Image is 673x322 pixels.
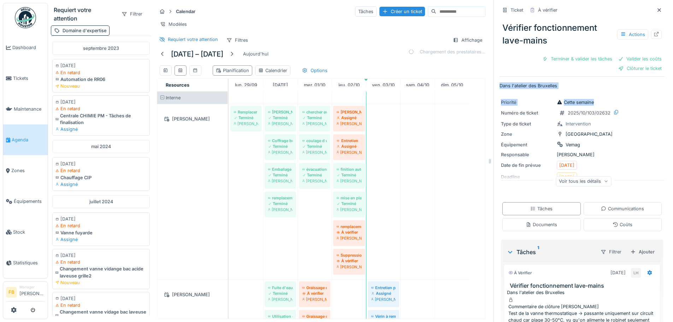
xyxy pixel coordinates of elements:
[268,150,293,155] div: [PERSON_NAME]
[234,121,258,127] div: [PERSON_NAME]
[337,115,361,121] div: Assigné
[507,248,595,256] div: Tâches
[530,205,553,212] div: Tâches
[566,131,613,137] div: [GEOGRAPHIC_DATA]
[15,7,36,28] img: Badge_color-CXgf-gQk.svg
[501,151,663,158] div: [PERSON_NAME]
[355,6,377,17] div: Tâches
[3,32,48,63] a: Dashboard
[597,247,625,257] div: Filtrer
[19,285,45,300] li: [PERSON_NAME]
[240,49,271,59] div: Aujourd'hui
[13,229,45,235] span: Stock
[55,126,147,133] div: Assigné
[166,95,181,100] span: Interne
[337,195,361,201] div: mise en place de lunette de WC atelier technique
[337,138,361,144] div: Entretien
[173,8,198,15] strong: Calendar
[615,64,665,73] div: Clôturer le ticket
[559,162,574,169] div: [DATE]
[268,195,293,201] div: remplacement du transpalette peseur avec un roulement cassé par celui revenu de chez lejeune
[14,106,45,112] span: Maintenance
[3,155,48,186] a: Zones
[510,282,657,289] h3: Vérifier fonctionnement lave-mains
[566,141,580,148] div: Vemag
[268,201,293,206] div: Terminé
[371,297,396,302] div: [PERSON_NAME]
[337,109,361,115] div: [PERSON_NAME] pour verifier les valeurs d une PT100 sur tracing pendant qu il la changeait (RL)
[337,80,361,90] a: 2 octobre 2025
[507,289,657,296] div: Dans l'atelier des Bruxelles
[55,99,147,105] div: [DATE]
[54,6,116,23] div: Requiert votre attention
[302,138,327,144] div: coulage d une chape pour refermer trou sous armoire a l'emballage + finition et rangement
[55,76,147,83] div: Automation de RR06
[302,166,327,172] div: évacuation de dechets + mitraille
[55,216,147,222] div: [DATE]
[539,54,615,64] div: Terminer & valider les tâches
[370,80,396,90] a: 3 octobre 2025
[234,115,258,121] div: Terminé
[3,186,48,217] a: Équipements
[52,195,150,208] div: juillet 2024
[337,258,361,264] div: À vérifier
[12,136,45,143] span: Agenda
[6,287,17,298] li: FB
[11,167,45,174] span: Zones
[55,167,147,174] div: En retard
[268,121,293,127] div: [PERSON_NAME]
[610,269,626,276] div: [DATE]
[3,124,48,155] a: Agenda
[63,27,106,34] div: Domaine d'expertise
[537,248,539,256] sup: 1
[171,50,223,58] h5: [DATE] – [DATE]
[299,65,331,76] div: Options
[613,221,632,228] div: Coûts
[501,151,554,158] div: Responsable
[627,247,657,257] div: Ajouter
[268,178,293,184] div: [PERSON_NAME]
[337,121,361,127] div: [PERSON_NAME]
[538,7,557,13] div: À vérifier
[501,162,554,169] div: Date de fin prévue
[371,285,396,291] div: Entretien préventif
[526,221,557,228] div: Documents
[337,229,361,235] div: À vérifier
[268,291,293,296] div: Terminé
[556,176,611,186] div: Voir tous les détails
[55,259,147,265] div: En retard
[268,207,293,212] div: [PERSON_NAME]
[268,144,293,149] div: Terminé
[617,29,648,40] div: Actions
[268,172,293,178] div: Terminé
[337,144,361,149] div: Assigné
[55,181,147,188] div: Assigné
[55,229,147,236] div: Vanne fuyarde
[14,198,45,205] span: Équipements
[233,80,259,90] a: 29 septembre 2025
[268,285,293,291] div: Fuite d'eau de puit
[302,172,327,178] div: Terminé
[55,252,147,259] div: [DATE]
[337,224,361,229] div: remplacement des deux chaines démoulage PM
[631,268,641,278] div: LH
[302,121,327,127] div: [PERSON_NAME]
[271,80,290,90] a: 30 septembre 2025
[268,297,293,302] div: [PERSON_NAME]
[302,297,327,302] div: [PERSON_NAME]
[615,54,665,64] div: Valider les coûts
[302,150,327,155] div: [PERSON_NAME]
[268,166,293,172] div: Emballage bleu : boucher ouverture vers chemin de câbles derrière armoire étiquette
[439,80,465,90] a: 5 octobre 2025
[268,138,293,144] div: Coffrage béton
[501,110,554,116] div: Numéro de ticket
[508,270,532,276] div: À vérifier
[337,235,361,241] div: [PERSON_NAME]
[55,62,147,69] div: [DATE]
[3,63,48,94] a: Tickets
[337,172,361,178] div: Terminé
[371,291,396,296] div: Assigné
[501,141,554,148] div: Équipement
[450,35,485,45] div: Affichage
[601,205,644,212] div: Communications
